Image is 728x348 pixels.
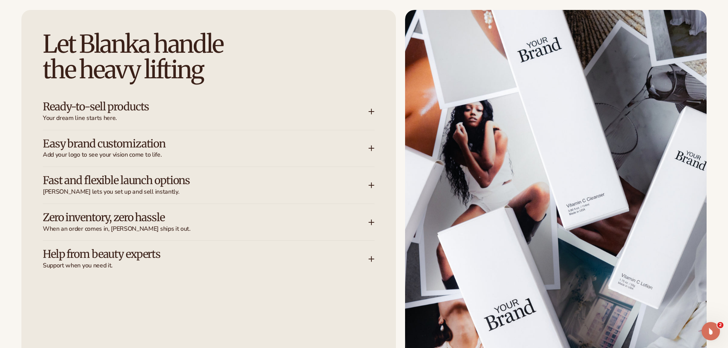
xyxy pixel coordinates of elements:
[43,151,368,159] span: Add your logo to see your vision come to life.
[702,322,720,340] iframe: Intercom live chat
[43,101,345,113] h3: Ready-to-sell products
[43,31,375,83] h2: Let Blanka handle the heavy lifting
[43,175,345,186] h3: Fast and flexible launch options
[43,114,368,122] span: Your dream line starts here.
[717,322,723,328] span: 2
[43,248,345,260] h3: Help from beauty experts
[43,188,368,196] span: [PERSON_NAME] lets you set up and sell instantly.
[43,225,368,233] span: When an order comes in, [PERSON_NAME] ships it out.
[43,262,368,270] span: Support when you need it.
[43,212,345,223] h3: Zero inventory, zero hassle
[43,138,345,150] h3: Easy brand customization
